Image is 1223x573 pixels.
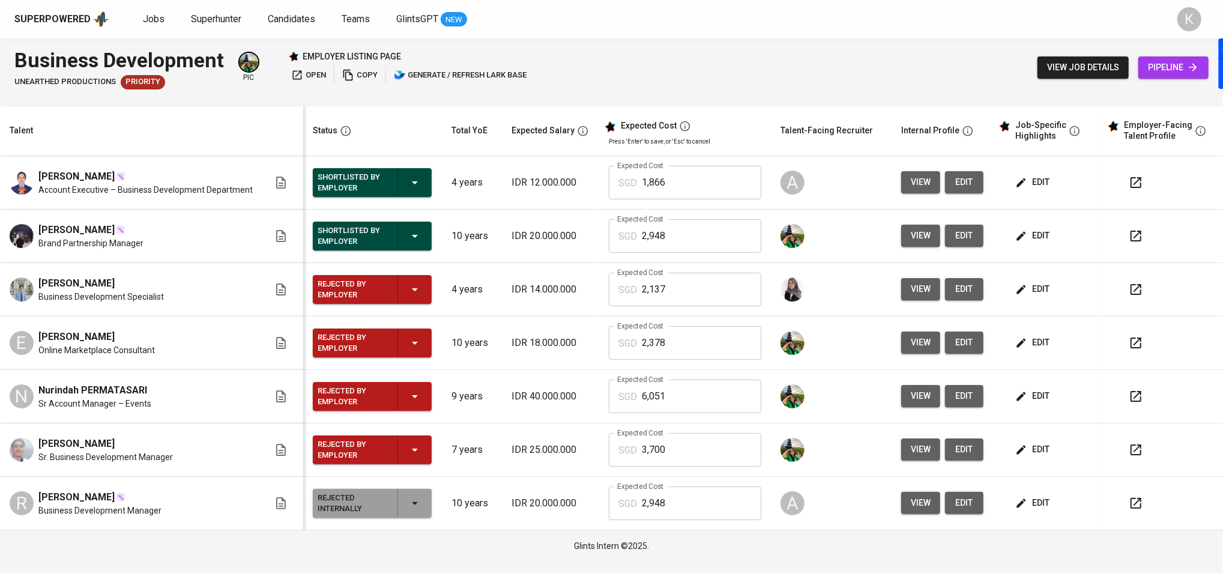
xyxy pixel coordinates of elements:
[10,438,34,462] img: Yogi Pradeksa
[512,496,590,511] p: IDR 20.000.000
[945,278,983,300] button: edit
[512,229,590,243] p: IDR 20.000.000
[313,222,432,250] button: Shortlisted by Employer
[781,331,805,355] img: eva@glints.com
[451,496,493,511] p: 10 years
[313,275,432,304] button: Rejected by Employer
[945,438,983,461] button: edit
[342,68,378,82] span: copy
[901,171,940,193] button: view
[1018,442,1049,457] span: edit
[288,66,329,85] button: open
[38,505,162,517] span: Business Development Manager
[38,451,173,463] span: Sr. Business Development Manager
[512,336,590,350] p: IDR 18.000.000
[1047,60,1119,75] span: view job details
[621,121,677,132] div: Expected Cost
[313,329,432,357] button: Rejected by Employer
[143,12,167,27] a: Jobs
[945,225,983,247] button: edit
[955,175,974,190] span: edit
[609,137,761,146] p: Press 'Enter' to save, or 'Esc' to cancel
[1018,496,1049,511] span: edit
[901,385,940,407] button: view
[396,12,467,27] a: GlintsGPT NEW
[1148,60,1199,75] span: pipeline
[1107,120,1119,132] img: glints_star.svg
[901,438,940,461] button: view
[618,443,637,458] p: SGD
[93,10,109,28] img: app logo
[14,76,116,88] span: Unearthed Productions
[10,331,34,355] div: E
[342,13,370,25] span: Teams
[781,171,805,195] div: A
[451,175,493,190] p: 4 years
[1013,492,1054,514] button: edit
[945,332,983,354] button: edit
[1013,332,1054,354] button: edit
[116,172,125,181] img: magic_wand.svg
[512,443,590,457] p: IDR 25.000.000
[1037,56,1129,79] button: view job details
[781,438,805,462] img: eva@glints.com
[14,10,109,28] a: Superpoweredapp logo
[1018,389,1049,404] span: edit
[1015,120,1066,141] div: Job-Specific Highlights
[781,384,805,408] img: eva@glints.com
[10,224,34,248] img: Ade Gusman
[911,335,931,350] span: view
[451,389,493,404] p: 9 years
[911,228,931,243] span: view
[604,121,616,133] img: glints_star.svg
[955,496,974,511] span: edit
[901,278,940,300] button: view
[512,175,590,190] p: IDR 12.000.000
[1018,335,1049,350] span: edit
[451,229,493,243] p: 10 years
[911,496,931,511] span: view
[441,14,467,26] span: NEW
[38,291,164,303] span: Business Development Specialist
[238,52,259,83] div: pic
[38,169,115,184] span: [PERSON_NAME]
[451,443,493,457] p: 7 years
[618,497,637,511] p: SGD
[945,171,983,193] button: edit
[38,184,253,196] span: Account Executive – Business Development Department
[339,66,381,85] button: copy
[1013,278,1054,300] button: edit
[191,12,244,27] a: Superhunter
[1013,225,1054,247] button: edit
[781,277,805,302] img: sinta.windasari@glints.com
[618,390,637,404] p: SGD
[945,385,983,407] button: edit
[451,123,488,138] div: Total YoE
[1018,175,1049,190] span: edit
[318,276,388,303] div: Rejected by Employer
[38,437,115,451] span: [PERSON_NAME]
[911,442,931,457] span: view
[268,13,315,25] span: Candidates
[955,442,974,457] span: edit
[781,491,805,515] div: A
[38,223,115,237] span: [PERSON_NAME]
[901,225,940,247] button: view
[945,492,983,514] button: edit
[10,384,34,408] div: N
[394,68,527,82] span: generate / refresh lark base
[318,437,388,463] div: Rejected by Employer
[955,389,974,404] span: edit
[901,332,940,354] button: view
[318,169,388,196] div: Shortlisted by Employer
[451,282,493,297] p: 4 years
[191,13,241,25] span: Superhunter
[10,491,34,515] div: R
